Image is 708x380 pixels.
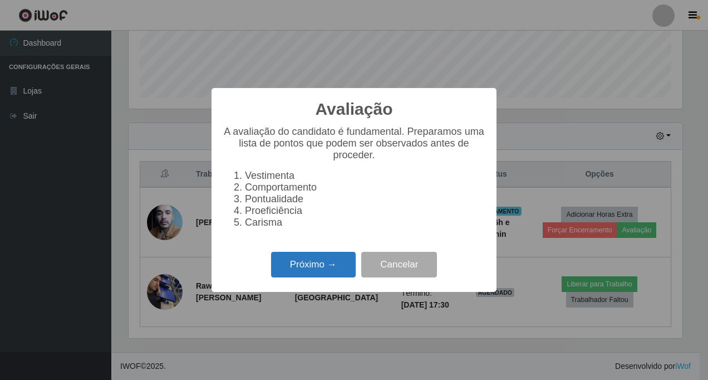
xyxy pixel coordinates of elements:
h2: Avaliação [316,99,393,119]
button: Cancelar [361,252,437,278]
li: Pontualidade [245,193,485,205]
p: A avaliação do candidato é fundamental. Preparamos uma lista de pontos que podem ser observados a... [223,126,485,161]
button: Próximo → [271,252,356,278]
li: Comportamento [245,182,485,193]
li: Carisma [245,217,485,228]
li: Vestimenta [245,170,485,182]
li: Proeficiência [245,205,485,217]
